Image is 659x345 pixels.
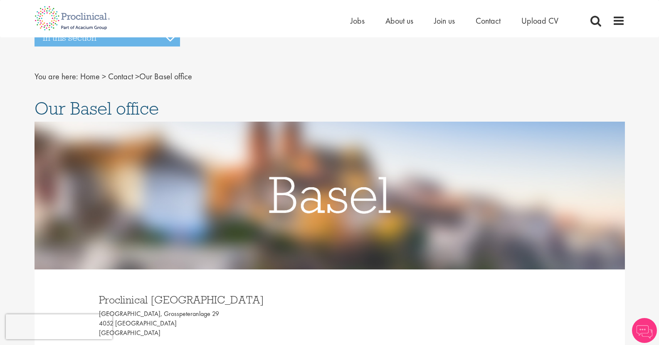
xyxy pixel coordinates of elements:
a: About us [385,15,413,26]
a: Upload CV [521,15,558,26]
a: Jobs [350,15,365,26]
span: Our Basel office [80,71,192,82]
span: > [135,71,139,82]
span: Our Basel office [35,97,159,120]
span: You are here: [35,71,78,82]
h3: Proclinical [GEOGRAPHIC_DATA] [99,294,323,305]
a: breadcrumb link to Home [80,71,100,82]
span: > [102,71,106,82]
h3: In this section [35,29,180,46]
iframe: reCAPTCHA [6,314,112,339]
a: Join us [434,15,455,26]
a: breadcrumb link to Contact [108,71,133,82]
p: [GEOGRAPHIC_DATA], Grosspeteranlage 29 4052 [GEOGRAPHIC_DATA] [GEOGRAPHIC_DATA] [99,309,323,338]
img: Chatbot [632,318,657,343]
a: Contact [476,15,501,26]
